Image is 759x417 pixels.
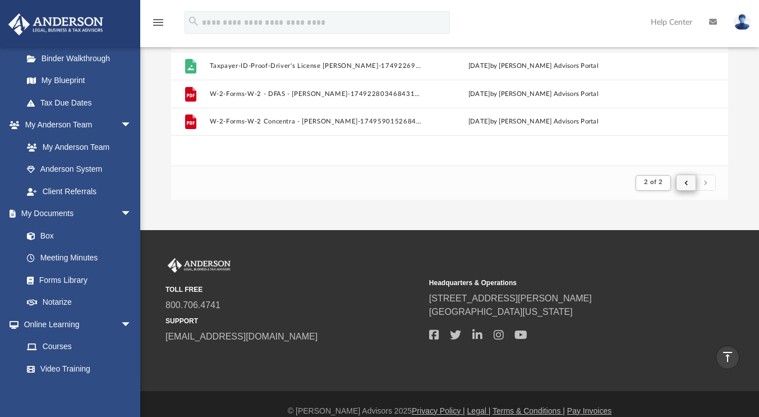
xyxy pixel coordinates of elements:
[121,203,143,226] span: arrow_drop_down
[5,13,107,35] img: Anderson Advisors Platinum Portal
[716,346,739,369] a: vertical_align_top
[165,258,233,273] img: Anderson Advisors Platinum Portal
[16,47,149,70] a: Binder Walkthrough
[151,21,165,29] a: menu
[16,291,143,314] a: Notarize
[210,90,422,98] button: W-2-Forms-W-2 - DFAS - [PERSON_NAME]-174922803468431a0290cf8.pdf
[429,307,573,317] a: [GEOGRAPHIC_DATA][US_STATE]
[165,285,421,295] small: TOLL FREE
[16,136,137,158] a: My Anderson Team
[165,316,421,326] small: SUPPORT
[121,313,143,336] span: arrow_drop_down
[16,269,137,291] a: Forms Library
[644,179,663,185] span: 2 of 2
[210,62,422,70] button: Taxpayer-ID-Proof-Driver's License [PERSON_NAME]-1749226922684315aa237e4.jpg
[16,247,143,269] a: Meeting Minutes
[210,118,422,125] button: W-2-Forms-W-2 Concentra - [PERSON_NAME]-17495901526848a0880d698.pdf
[636,175,671,191] button: 2 of 2
[140,405,759,417] div: © [PERSON_NAME] Advisors 2025
[16,158,143,181] a: Anderson System
[429,278,685,288] small: Headquarters & Operations
[16,91,149,114] a: Tax Due Dates
[187,15,200,28] i: search
[8,313,143,336] a: Online Learningarrow_drop_down
[16,358,137,380] a: Video Training
[165,300,220,310] a: 800.706.4741
[467,406,491,415] a: Legal |
[8,114,143,136] a: My Anderson Teamarrow_drop_down
[8,203,143,225] a: My Documentsarrow_drop_down
[734,14,751,30] img: User Pic
[427,61,640,71] div: [DATE] by [PERSON_NAME] Advisors Portal
[429,294,592,303] a: [STREET_ADDRESS][PERSON_NAME]
[412,406,465,415] a: Privacy Policy |
[16,180,143,203] a: Client Referrals
[493,406,565,415] a: Terms & Conditions |
[121,114,143,137] span: arrow_drop_down
[567,406,611,415] a: Pay Invoices
[151,16,165,29] i: menu
[427,117,640,127] div: [DATE] by [PERSON_NAME] Advisors Portal
[16,70,143,92] a: My Blueprint
[427,89,640,99] div: [DATE] by [PERSON_NAME] Advisors Portal
[16,336,143,358] a: Courses
[16,224,137,247] a: Box
[721,350,734,364] i: vertical_align_top
[165,332,318,341] a: [EMAIL_ADDRESS][DOMAIN_NAME]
